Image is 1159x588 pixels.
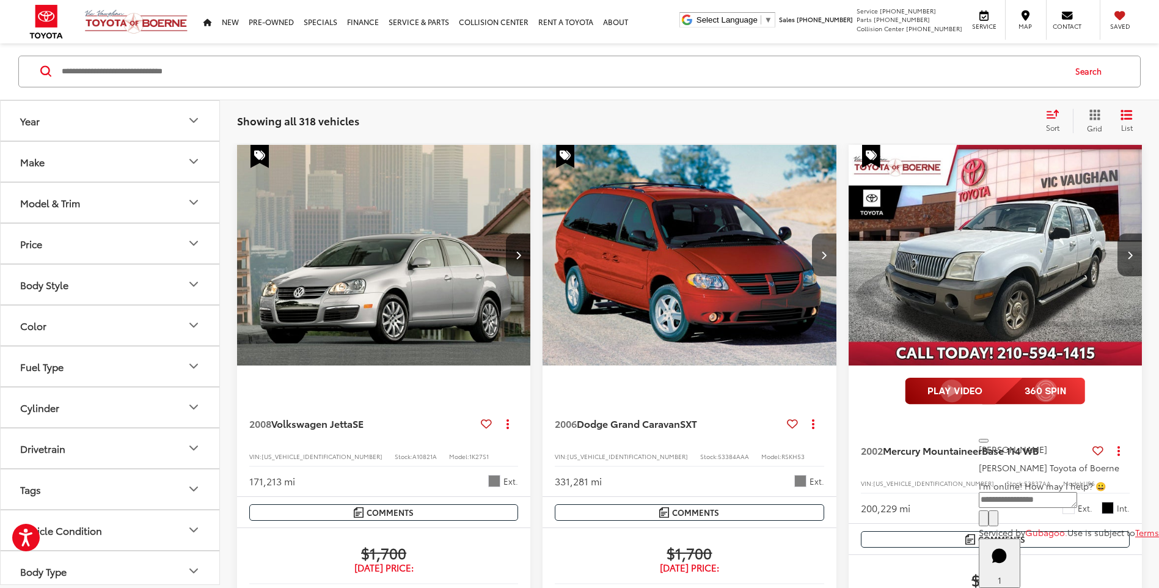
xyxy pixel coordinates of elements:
a: 2006Dodge Grand CaravanSXT [555,417,781,430]
div: 331,281 mi [555,474,602,488]
span: Service [970,22,998,31]
span: Collision Center [857,24,904,33]
span: 2008 [249,416,271,430]
span: Showing all 318 vehicles [237,113,359,128]
span: Model: [761,452,781,461]
div: 2006 Dodge Grand Caravan SXT 0 [542,145,837,366]
button: MakeMake [1,142,221,182]
button: Comments [249,504,518,521]
div: Make [186,155,201,169]
button: PricePrice [1,224,221,263]
span: RSKH53 [781,452,805,461]
div: Tags [20,483,41,495]
span: Contact [1053,22,1081,31]
span: [US_VEHICLE_IDENTIFICATION_NUMBER] [261,452,382,461]
span: Comments [672,507,719,518]
img: full motion video [905,378,1085,405]
span: VIN: [249,452,261,461]
button: TagsTags [1,469,221,509]
span: Mercury Mountaineer [883,443,982,457]
div: 2002 Mercury Mountaineer Base 114 WB 0 [848,145,1143,366]
span: Grid [1087,123,1102,133]
div: Drivetrain [186,441,201,456]
div: Fuel Type [20,361,64,372]
span: VIN: [861,479,873,488]
button: Fuel TypeFuel Type [1,347,221,386]
button: Next image [812,233,836,276]
span: List [1121,122,1133,133]
a: 2008Volkswagen JettaSE [249,417,476,430]
button: Next image [506,233,530,276]
div: Model & Trim [20,197,80,208]
span: I'm online! How may I help? 😀 [979,480,1106,492]
button: ColorColor [1,306,221,345]
div: Price [186,237,201,251]
button: Model & TrimModel & Trim [1,183,221,222]
div: Body Style [20,279,68,290]
div: Body Type [186,564,201,579]
span: Model: [449,452,469,461]
textarea: Type your message [979,492,1077,508]
span: Use is subject to [1067,526,1135,538]
img: Comments [659,507,669,518]
div: Color [20,320,46,331]
span: Special [862,145,880,168]
span: Select Language [696,15,758,24]
div: Year [20,115,40,127]
div: Vehicle Condition [20,524,102,536]
div: Cylinder [20,402,59,413]
span: $1,700 [249,543,518,562]
span: [PHONE_NUMBER] [906,24,962,33]
span: Comments [367,507,414,518]
span: Sales [779,15,795,24]
span: Ext. [810,476,824,487]
span: Map [1012,22,1039,31]
a: 2006 Dodge Grand Caravan SXT2006 Dodge Grand Caravan SXT2006 Dodge Grand Caravan SXT2006 Dodge Gr... [542,145,837,366]
img: 2008 Volkswagen Jetta SE [236,145,532,366]
svg: Start Chat [984,540,1015,572]
span: [PHONE_NUMBER] [874,15,930,24]
div: Tags [186,482,201,497]
p: [PERSON_NAME] Toyota of Boerne [979,461,1159,474]
span: [PHONE_NUMBER] [797,15,853,24]
span: Special [250,145,269,168]
button: Select sort value [1040,109,1073,133]
span: 2006 [555,416,577,430]
button: Chat with SMS [979,510,989,526]
img: 2002 Mercury Mountaineer Base 114 WB [848,145,1143,367]
div: Fuel Type [186,359,201,374]
button: CylinderCylinder [1,388,221,427]
div: Vehicle Condition [186,523,201,538]
span: dropdown dots [506,419,509,428]
a: 2002 Mercury Mountaineer Base 114 WB2002 Mercury Mountaineer Base 114 WB2002 Mercury Mountaineer ... [848,145,1143,366]
div: Body Style [186,277,201,292]
span: Brilliant Black Crystal Pearlcoat [794,475,806,487]
span: SE [353,416,364,430]
span: [DATE] Price: [249,562,518,574]
button: Comments [555,504,824,521]
div: Color [186,318,201,333]
span: Parts [857,15,872,24]
div: Model & Trim [186,196,201,210]
div: Close[PERSON_NAME][PERSON_NAME] Toyota of BoerneI'm online! How may I help? 😀Type your messageCha... [979,431,1159,538]
a: Gubagoo. [1025,526,1067,538]
img: Comments [965,534,975,545]
div: 171,213 mi [249,474,295,488]
span: Stock: [395,452,412,461]
div: Drivetrain [20,443,65,454]
button: YearYear [1,101,221,141]
input: Search by Make, Model, or Keyword [60,57,1064,86]
button: Send Message [989,510,998,526]
span: Special [556,145,574,168]
img: 2006 Dodge Grand Caravan SXT [542,145,837,366]
button: List View [1111,109,1142,133]
span: Sort [1046,122,1059,133]
button: Comments [861,531,1130,548]
p: [PERSON_NAME] [979,443,1159,455]
span: Comments [978,534,1025,545]
button: Grid View [1073,109,1111,133]
span: 53384AAA [718,452,749,461]
div: Year [186,114,201,128]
